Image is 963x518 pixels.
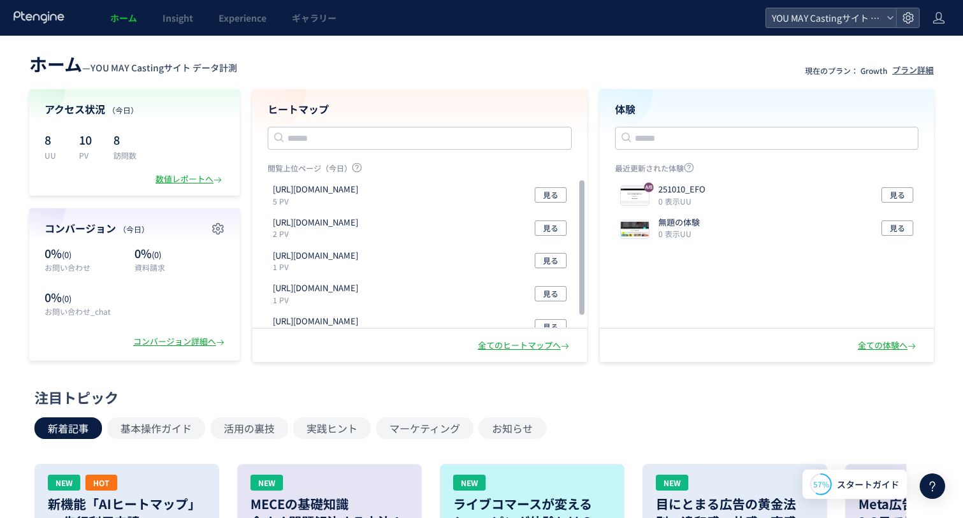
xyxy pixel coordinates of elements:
div: NEW [656,475,688,491]
h4: アクセス状況 [45,102,224,117]
p: 1 PV [273,327,363,338]
button: 見る [881,187,913,203]
button: マーケティング [376,417,474,439]
p: https://youmaycasting.com/work [273,315,358,327]
div: プラン詳細 [892,64,934,76]
h4: コンバージョン [45,221,224,236]
button: 実践ヒント [293,417,371,439]
div: NEW [453,475,486,491]
p: 5 PV [273,196,363,206]
div: 数値レポートへ [156,173,224,185]
span: 見る [543,187,558,203]
p: https://youmaycasting.com/contact [273,282,358,294]
p: 0% [45,289,128,306]
p: https://youmaycasting.com [273,183,358,196]
p: 251010_EFO [658,183,706,196]
span: 見る [890,187,905,203]
p: 訪問数 [113,150,136,161]
p: 現在のプラン： Growth [805,65,887,76]
button: 活用の裏技 [210,417,288,439]
img: 849507a9e450eec3fe3fb17e4d9160b71759817774647.jpeg [621,220,649,238]
p: https://youmaycasting.com/company [273,250,358,262]
button: 見る [535,286,567,301]
i: 0 表示UU [658,228,691,239]
p: 2 PV [273,228,363,239]
button: 基本操作ガイド [107,417,205,439]
span: ホーム [29,51,82,76]
span: (0) [62,248,71,261]
p: https://youmaycasting.com/work/work-17226 [273,217,358,229]
div: 注目トピック [34,387,922,407]
div: HOT [85,475,117,491]
span: ギャラリー [292,11,337,24]
button: 見る [881,220,913,236]
p: 10 [79,129,98,150]
button: 見る [535,187,567,203]
span: （今日） [108,104,138,115]
div: 全てのヒートマップへ [478,340,572,352]
span: 見る [543,253,558,268]
span: 見る [543,286,558,301]
p: お問い合わせ_chat [45,306,128,317]
p: 0% [134,245,224,262]
p: 1 PV [273,294,363,305]
i: 0 表示UU [658,196,691,206]
p: 資料請求 [134,262,224,273]
span: Experience [219,11,266,24]
span: (0) [62,292,71,305]
p: お問い合わせ [45,262,128,273]
p: PV [79,150,98,161]
h4: 体験 [615,102,919,117]
p: 8 [113,129,136,150]
span: YOU MAY Castingサイト データ計測 [768,8,881,27]
img: 65251021c59c6cc51a253f8e6491036b1760059671558.jpeg [621,187,649,205]
button: 見る [535,253,567,268]
p: 8 [45,129,64,150]
div: — [29,51,237,76]
button: 新着記事 [34,417,102,439]
span: 見る [543,220,558,236]
p: 最近更新された体験 [615,162,919,178]
button: 見る [535,220,567,236]
p: 0% [45,245,128,262]
span: YOU MAY Castingサイト データ計測 [91,61,237,74]
h4: ヒートマップ [268,102,572,117]
p: UU [45,150,64,161]
p: 閲覧上位ページ（今日） [268,162,572,178]
p: 1 PV [273,261,363,272]
div: NEW [250,475,283,491]
div: コンバージョン詳細へ [133,336,227,348]
span: Insight [163,11,193,24]
span: スタートガイド [837,478,899,491]
p: 無題の体験 [658,217,700,229]
div: NEW [48,475,80,491]
span: 見る [543,319,558,335]
span: (0) [152,248,161,261]
button: 見る [535,319,567,335]
button: お知らせ [479,417,546,439]
span: （今日） [119,224,149,234]
span: ホーム [110,11,137,24]
span: 57% [813,478,829,489]
div: 全ての体験へ [858,340,918,352]
span: 見る [890,220,905,236]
